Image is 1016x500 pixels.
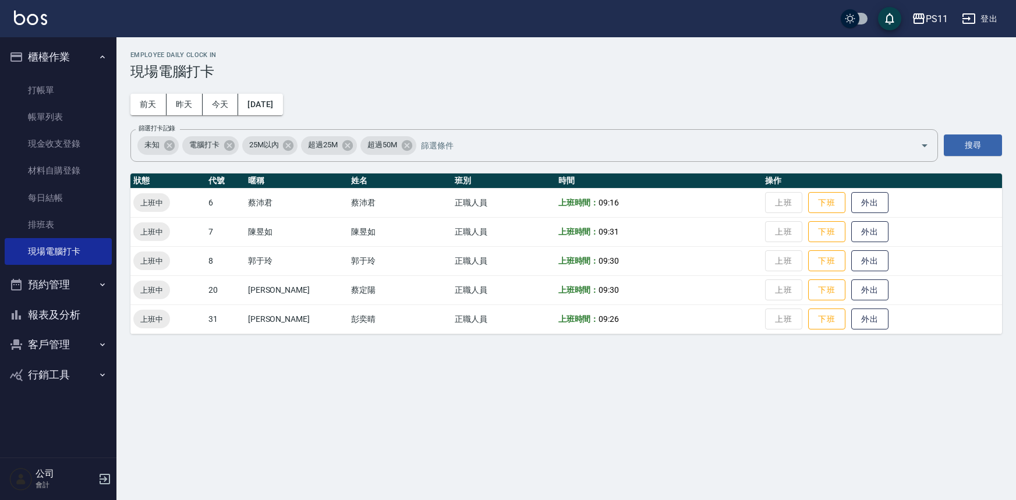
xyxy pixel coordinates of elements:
button: 下班 [808,221,845,243]
th: 操作 [762,173,1002,189]
span: 09:30 [599,256,619,265]
button: 下班 [808,308,845,330]
button: 今天 [203,94,239,115]
span: 上班中 [133,313,170,325]
td: [PERSON_NAME] [245,304,349,334]
div: 超過50M [360,136,416,155]
span: 25M以內 [242,139,286,151]
b: 上班時間： [558,285,599,295]
button: 登出 [957,8,1002,30]
a: 材料自購登錄 [5,157,112,184]
a: 現金收支登錄 [5,130,112,157]
th: 狀態 [130,173,206,189]
span: 上班中 [133,197,170,209]
td: 陳昱如 [245,217,349,246]
img: Person [9,467,33,491]
button: 預約管理 [5,269,112,300]
button: 行銷工具 [5,360,112,390]
span: 上班中 [133,226,170,238]
div: 25M以內 [242,136,298,155]
label: 篩選打卡記錄 [139,124,175,133]
td: 8 [206,246,245,275]
span: 未知 [137,139,167,151]
button: 外出 [851,221,888,243]
span: 超過50M [360,139,404,151]
td: 6 [206,188,245,217]
h2: Employee Daily Clock In [130,51,1002,59]
td: 郭于玲 [348,246,452,275]
button: 下班 [808,192,845,214]
button: save [878,7,901,30]
button: 外出 [851,308,888,330]
span: 上班中 [133,284,170,296]
a: 每日結帳 [5,185,112,211]
div: 超過25M [301,136,357,155]
b: 上班時間： [558,314,599,324]
td: 蔡定陽 [348,275,452,304]
span: 電腦打卡 [182,139,226,151]
th: 暱稱 [245,173,349,189]
td: [PERSON_NAME] [245,275,349,304]
h3: 現場電腦打卡 [130,63,1002,80]
th: 班別 [452,173,555,189]
div: 電腦打卡 [182,136,239,155]
button: 下班 [808,279,845,301]
td: 7 [206,217,245,246]
button: 昨天 [167,94,203,115]
b: 上班時間： [558,227,599,236]
span: 09:26 [599,314,619,324]
b: 上班時間： [558,198,599,207]
div: PS11 [926,12,948,26]
td: 陳昱如 [348,217,452,246]
th: 時間 [555,173,762,189]
td: 正職人員 [452,188,555,217]
button: 搜尋 [944,134,1002,156]
td: 正職人員 [452,246,555,275]
td: 郭于玲 [245,246,349,275]
span: 09:16 [599,198,619,207]
th: 代號 [206,173,245,189]
td: 彭奕晴 [348,304,452,334]
td: 蔡沛君 [245,188,349,217]
button: 櫃檯作業 [5,42,112,72]
button: [DATE] [238,94,282,115]
button: 外出 [851,250,888,272]
td: 31 [206,304,245,334]
input: 篩選條件 [418,135,900,155]
h5: 公司 [36,468,95,480]
button: 客戶管理 [5,329,112,360]
button: 報表及分析 [5,300,112,330]
button: 外出 [851,279,888,301]
td: 正職人員 [452,304,555,334]
span: 超過25M [301,139,345,151]
img: Logo [14,10,47,25]
td: 正職人員 [452,217,555,246]
a: 打帳單 [5,77,112,104]
a: 排班表 [5,211,112,238]
button: 前天 [130,94,167,115]
a: 帳單列表 [5,104,112,130]
button: 外出 [851,192,888,214]
td: 20 [206,275,245,304]
span: 上班中 [133,255,170,267]
button: PS11 [907,7,953,31]
button: Open [915,136,934,155]
span: 09:30 [599,285,619,295]
div: 未知 [137,136,179,155]
a: 現場電腦打卡 [5,238,112,265]
td: 蔡沛君 [348,188,452,217]
b: 上班時間： [558,256,599,265]
button: 下班 [808,250,845,272]
p: 會計 [36,480,95,490]
td: 正職人員 [452,275,555,304]
th: 姓名 [348,173,452,189]
span: 09:31 [599,227,619,236]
